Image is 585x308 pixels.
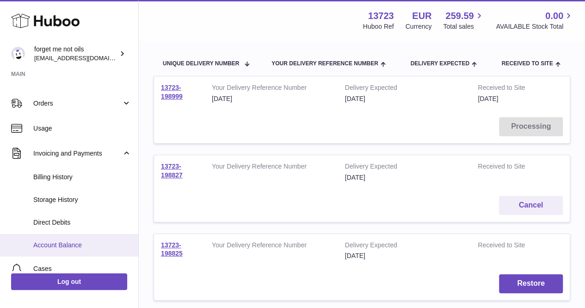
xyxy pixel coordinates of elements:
a: Log out [11,273,127,290]
strong: Your Delivery Reference Number [212,83,331,94]
span: [DATE] [478,95,498,102]
a: 0.00 AVAILABLE Stock Total [496,10,574,31]
span: Cases [33,264,131,273]
a: 13723-198999 [161,84,183,100]
div: [DATE] [345,251,464,260]
a: 259.59 Total sales [443,10,484,31]
span: Usage [33,124,131,133]
strong: Delivery Expected [345,83,464,94]
span: Unique Delivery Number [163,61,239,67]
div: [DATE] [212,94,331,103]
strong: Delivery Expected [345,241,464,252]
span: Received to Site [502,61,553,67]
span: Direct Debits [33,218,131,227]
div: [DATE] [345,173,464,182]
span: Orders [33,99,122,108]
strong: Delivery Expected [345,162,464,173]
button: Restore [499,274,563,293]
span: Your Delivery Reference Number [271,61,378,67]
span: 0.00 [545,10,563,22]
span: AVAILABLE Stock Total [496,22,574,31]
span: 259.59 [445,10,474,22]
div: [DATE] [345,94,464,103]
span: Total sales [443,22,484,31]
span: Invoicing and Payments [33,149,122,158]
span: Account Balance [33,241,131,250]
strong: Received to Site [478,162,539,173]
div: Currency [406,22,432,31]
button: Cancel [499,196,563,215]
strong: Your Delivery Reference Number [212,162,331,173]
strong: EUR [412,10,431,22]
a: 13723-198827 [161,163,183,179]
a: 13723-198825 [161,241,183,258]
strong: Your Delivery Reference Number [212,241,331,252]
div: Huboo Ref [363,22,394,31]
span: Storage History [33,195,131,204]
div: forget me not oils [34,45,117,63]
strong: 13723 [368,10,394,22]
img: forgetmenothf@gmail.com [11,47,25,61]
span: [EMAIL_ADDRESS][DOMAIN_NAME] [34,54,136,62]
strong: Received to Site [478,83,539,94]
strong: Received to Site [478,241,539,252]
span: Delivery Expected [410,61,469,67]
span: Billing History [33,173,131,182]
